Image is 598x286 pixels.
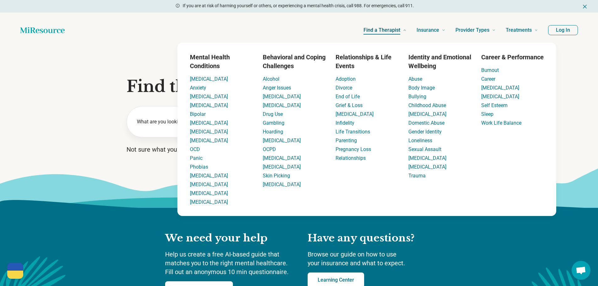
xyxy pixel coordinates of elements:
a: Bipolar [190,111,206,117]
a: Childhood Abuse [408,102,446,108]
a: [MEDICAL_DATA] [190,181,228,187]
a: [MEDICAL_DATA] [408,155,446,161]
a: Sexual Assault [408,146,441,152]
div: Open chat [572,261,590,280]
p: Help us create a free AI-based guide that matches you to the right mental healthcare. Fill out an... [165,250,295,276]
a: Treatments [506,18,538,43]
h3: Mental Health Conditions [190,53,253,70]
a: Relationships [336,155,366,161]
a: Home page [20,24,65,36]
a: Insurance [417,18,445,43]
a: Provider Types [455,18,496,43]
a: Gambling [263,120,284,126]
a: [MEDICAL_DATA] [190,199,228,205]
a: Anger Issues [263,85,291,91]
a: OCPD [263,146,276,152]
a: Trauma [408,173,426,179]
a: Career [481,76,495,82]
a: Drug Use [263,111,283,117]
p: Browse our guide on how to use your insurance and what to expect. [308,250,433,267]
a: [MEDICAL_DATA] [190,102,228,108]
a: Life Transitions [336,129,370,135]
h2: We need your help [165,232,295,245]
a: End of Life [336,94,360,100]
a: Grief & Loss [336,102,363,108]
a: [MEDICAL_DATA] [263,155,301,161]
p: Not sure what you’re looking for? [127,145,472,154]
a: [MEDICAL_DATA] [190,173,228,179]
a: Find a Therapist [364,18,407,43]
a: [MEDICAL_DATA] [190,76,228,82]
a: Domestic Abuse [408,120,444,126]
a: [MEDICAL_DATA] [263,94,301,100]
a: [MEDICAL_DATA] [190,94,228,100]
div: Find a Therapist [140,43,594,216]
h2: Have any questions? [308,232,433,245]
a: Adoption [336,76,356,82]
p: If you are at risk of harming yourself or others, or experiencing a mental health crisis, call 98... [183,3,414,9]
span: Treatments [506,26,532,35]
button: Dismiss [582,3,588,10]
a: Infidelity [336,120,354,126]
a: [MEDICAL_DATA] [263,181,301,187]
a: [MEDICAL_DATA] [263,164,301,170]
a: [MEDICAL_DATA] [481,94,519,100]
a: Body Image [408,85,435,91]
h1: Find the right mental health care for you [127,77,472,96]
a: [MEDICAL_DATA] [190,120,228,126]
a: Skin Picking [263,173,290,179]
a: Phobias [190,164,208,170]
a: [MEDICAL_DATA] [190,190,228,196]
button: Log In [548,25,578,35]
span: Provider Types [455,26,489,35]
a: Alcohol [263,76,279,82]
a: [MEDICAL_DATA] [336,111,374,117]
h3: Relationships & Life Events [336,53,398,70]
a: Bullying [408,94,426,100]
span: Find a Therapist [364,26,400,35]
h3: Behavioral and Coping Challenges [263,53,326,70]
a: Self Esteem [481,102,508,108]
a: Sleep [481,111,493,117]
a: [MEDICAL_DATA] [263,102,301,108]
h3: Identity and Emotional Wellbeing [408,53,471,70]
a: Panic [190,155,202,161]
label: What are you looking for? [137,118,243,126]
a: [MEDICAL_DATA] [408,111,446,117]
a: Loneliness [408,138,432,143]
a: [MEDICAL_DATA] [263,138,301,143]
a: Pregnancy Loss [336,146,371,152]
a: Parenting [336,138,357,143]
a: Work Life Balance [481,120,521,126]
a: Hoarding [263,129,283,135]
a: [MEDICAL_DATA] [408,164,446,170]
a: [MEDICAL_DATA] [481,85,519,91]
a: OCD [190,146,200,152]
a: [MEDICAL_DATA] [190,138,228,143]
span: Insurance [417,26,439,35]
a: Gender Identity [408,129,442,135]
a: [MEDICAL_DATA] [190,129,228,135]
a: Burnout [481,67,499,73]
h3: Career & Performance [481,53,544,62]
a: Divorce [336,85,352,91]
a: Abuse [408,76,422,82]
a: Anxiety [190,85,206,91]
